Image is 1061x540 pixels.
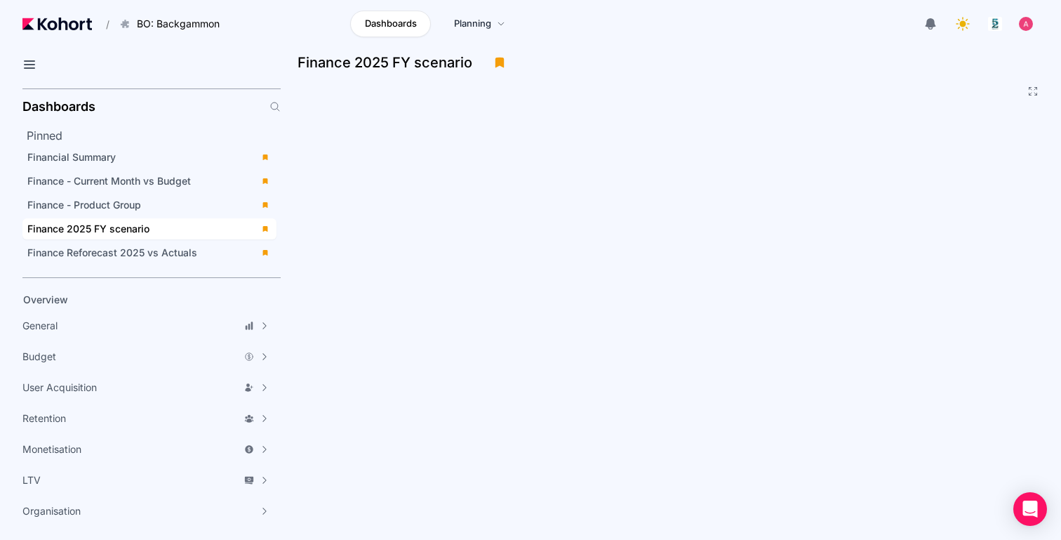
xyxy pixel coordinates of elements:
span: Financial Summary [27,151,116,163]
a: Finance 2025 FY scenario [22,218,276,239]
h2: Dashboards [22,100,95,113]
span: Finance - Product Group [27,199,141,211]
a: Overview [18,289,257,310]
span: Finance Reforecast 2025 vs Actuals [27,246,197,258]
span: Overview [23,294,68,305]
span: Planning [454,17,491,31]
span: Finance 2025 FY scenario [27,223,149,235]
button: Fullscreen [1027,86,1039,97]
span: Retention [22,411,66,426]
a: Finance - Current Month vs Budget [22,171,276,192]
span: User Acquisition [22,381,97,395]
img: logo_logo_images_1_20240607072359498299_20240828135028712857.jpeg [988,17,1002,31]
a: Planning [439,11,520,37]
span: Finance - Current Month vs Budget [27,175,191,187]
a: Finance - Product Group [22,195,276,216]
span: Monetisation [22,442,81,456]
span: BO: Backgammon [137,17,220,31]
a: Finance Reforecast 2025 vs Actuals [22,242,276,263]
a: Financial Summary [22,147,276,168]
h2: Pinned [27,127,281,144]
span: Organisation [22,504,81,518]
img: Kohort logo [22,18,92,30]
button: BO: Backgammon [112,12,234,36]
span: Dashboards [365,17,417,31]
span: LTV [22,473,41,487]
span: Budget [22,350,56,364]
span: General [22,319,58,333]
div: Open Intercom Messenger [1013,492,1047,526]
h3: Finance 2025 FY scenario [298,55,481,70]
span: / [95,17,109,32]
a: Dashboards [350,11,431,37]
